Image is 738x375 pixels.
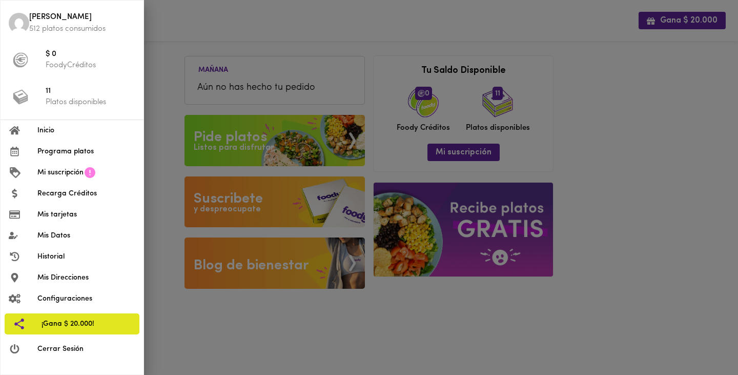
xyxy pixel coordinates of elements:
[37,146,135,157] span: Programa platos
[29,24,135,34] p: 512 platos consumidos
[37,167,84,178] span: Mi suscripción
[46,86,135,97] span: 11
[46,60,135,71] p: FoodyCréditos
[37,251,135,262] span: Historial
[37,125,135,136] span: Inicio
[46,97,135,108] p: Platos disponibles
[13,52,28,68] img: foody-creditos-black.png
[46,49,135,61] span: $ 0
[37,209,135,220] span: Mis tarjetas
[29,12,135,24] span: [PERSON_NAME]
[679,315,728,365] iframe: Messagebird Livechat Widget
[37,230,135,241] span: Mis Datos
[13,89,28,105] img: platos_menu.png
[42,319,131,329] span: ¡Gana $ 20.000!
[37,188,135,199] span: Recarga Créditos
[37,344,135,354] span: Cerrar Sesión
[37,272,135,283] span: Mis Direcciones
[37,293,135,304] span: Configuraciones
